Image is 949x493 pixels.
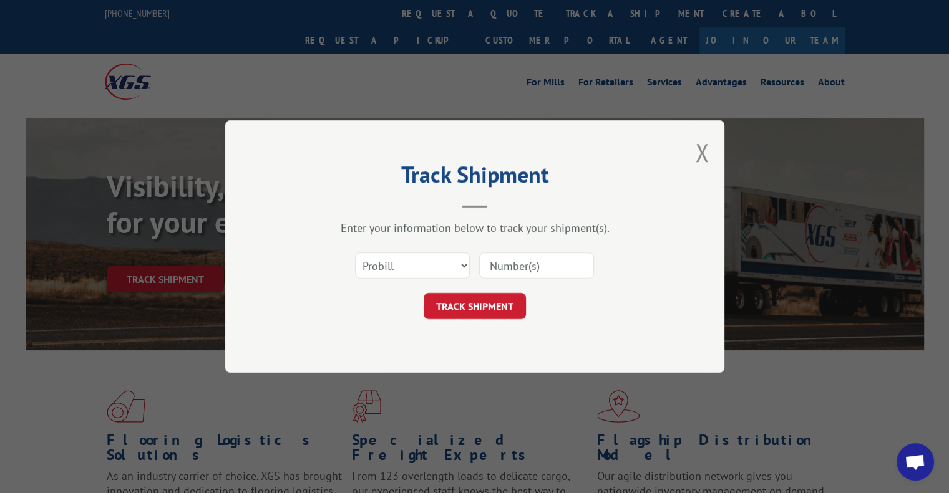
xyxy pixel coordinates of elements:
h2: Track Shipment [288,166,662,189]
input: Number(s) [479,252,594,279]
a: Open chat [897,443,934,481]
button: Close modal [695,136,709,169]
div: Enter your information below to track your shipment(s). [288,221,662,235]
button: TRACK SHIPMENT [424,293,526,319]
